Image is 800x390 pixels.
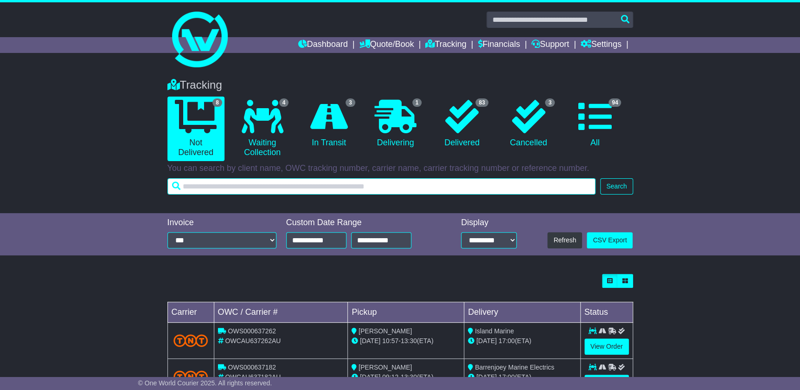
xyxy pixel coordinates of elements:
span: 8 [212,98,222,107]
td: Carrier [167,302,214,323]
span: 10:57 [382,337,398,344]
a: Quote/Book [359,37,414,53]
span: © One World Courier 2025. All rights reserved. [138,379,272,387]
span: OWS000637262 [228,327,276,335]
div: (ETA) [468,372,576,382]
span: OWS000637182 [228,364,276,371]
span: 3 [545,98,555,107]
a: 83 Delivered [433,97,490,151]
a: Financials [478,37,520,53]
span: [DATE] [476,373,497,381]
a: View Order [584,338,629,355]
a: 8 Not Delivered [167,97,224,161]
div: - (ETA) [352,336,460,346]
span: [DATE] [360,373,380,381]
div: Display [461,218,517,228]
div: (ETA) [468,336,576,346]
a: 4 Waiting Collection [234,97,291,161]
a: Settings [581,37,621,53]
p: You can search by client name, OWC tracking number, carrier name, carrier tracking number or refe... [167,163,633,174]
img: TNT_Domestic.png [173,370,208,383]
a: Dashboard [298,37,348,53]
a: 94 All [566,97,623,151]
a: Tracking [425,37,466,53]
span: 17:00 [499,337,515,344]
span: Island Marine [475,327,514,335]
button: Search [600,178,633,195]
div: - (ETA) [352,372,460,382]
span: [PERSON_NAME] [358,364,412,371]
div: Custom Date Range [286,218,435,228]
span: 94 [608,98,621,107]
span: 83 [475,98,488,107]
span: 3 [346,98,355,107]
span: 13:30 [401,337,417,344]
a: 3 Cancelled [500,97,557,151]
span: 1 [412,98,422,107]
span: [DATE] [476,337,497,344]
div: Tracking [163,78,638,92]
a: 1 Delivering [367,97,424,151]
span: [DATE] [360,337,380,344]
td: Pickup [348,302,464,323]
span: 09:12 [382,373,398,381]
a: 3 In Transit [300,97,357,151]
img: TNT_Domestic.png [173,334,208,347]
a: CSV Export [587,232,633,248]
div: Invoice [167,218,277,228]
span: Barrenjoey Marine Electrics [475,364,554,371]
span: OWCAU637262AU [225,337,281,344]
span: OWCAU637182AU [225,373,281,381]
span: 4 [279,98,289,107]
td: Delivery [464,302,580,323]
span: 17:00 [499,373,515,381]
td: OWC / Carrier # [214,302,348,323]
button: Refresh [547,232,582,248]
span: [PERSON_NAME] [358,327,412,335]
span: 13:30 [401,373,417,381]
td: Status [580,302,633,323]
a: Support [531,37,569,53]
